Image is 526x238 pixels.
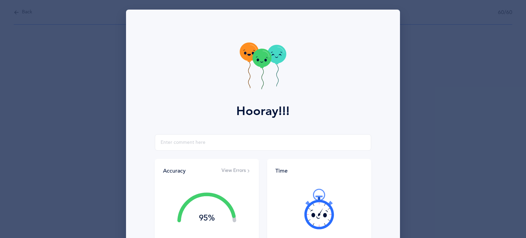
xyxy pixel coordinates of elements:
div: Hooray!!! [236,102,290,121]
div: 95% [177,214,236,222]
input: Enter comment here [155,134,371,151]
div: Accuracy [163,167,186,175]
div: Time [275,167,363,175]
button: View Errors [222,167,251,174]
